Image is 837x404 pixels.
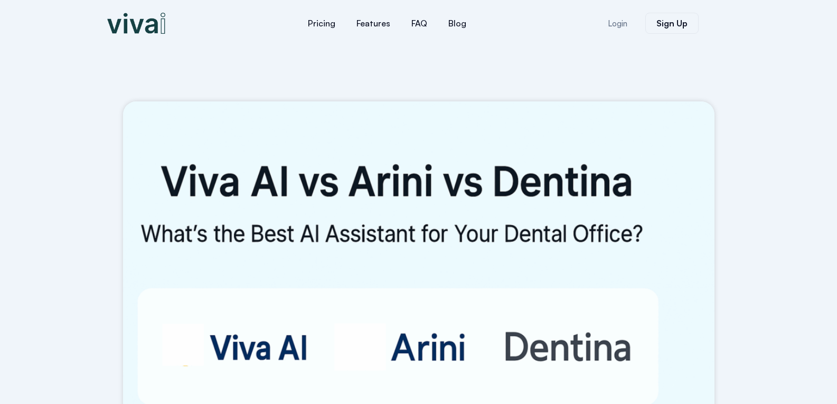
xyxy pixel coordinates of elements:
span: Login [608,20,627,27]
span: Sign Up [656,19,688,27]
nav: Menu [234,11,540,36]
a: Pricing [297,11,346,36]
a: Features [346,11,401,36]
a: Blog [438,11,477,36]
a: Login [595,13,640,34]
a: FAQ [401,11,438,36]
a: Sign Up [645,13,699,34]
